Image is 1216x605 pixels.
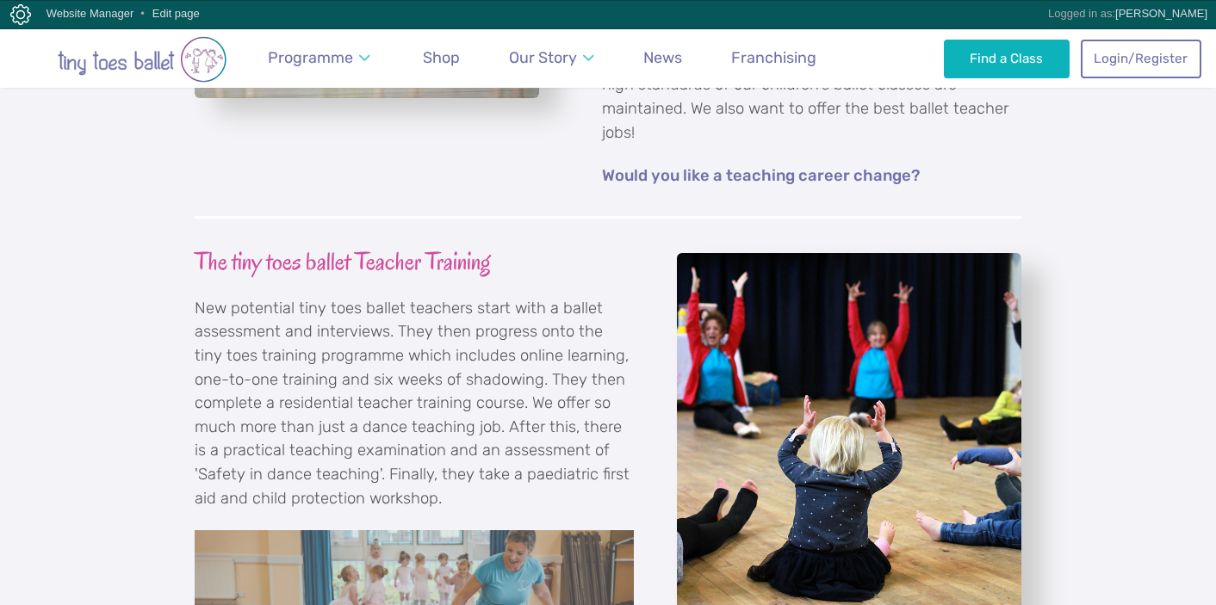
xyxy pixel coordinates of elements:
span: News [643,48,682,66]
p: Quarterly CPD is offered to all our teachers to ensure the high standards of our children's balle... [602,50,1021,145]
a: Find a Class [944,40,1070,77]
div: Logged in as: [1048,1,1207,27]
span: Programme [268,48,353,66]
p: New potential tiny toes ballet teachers start with a ballet assessment and interviews. They then ... [195,297,634,510]
a: Franchising [723,39,824,77]
a: News [636,39,690,77]
a: Our Story [501,39,603,77]
a: Programme [260,39,379,77]
span: Our Story [509,48,577,66]
a: Would you like a teaching career change? [602,168,920,185]
a: Edit page [152,7,200,20]
h3: The tiny toes ballet Teacher Training [195,246,634,278]
a: Website Manager [47,7,134,20]
a: Login/Register [1081,40,1201,77]
img: Copper Bay Digital CMS [10,4,31,25]
a: Go to home page [22,28,263,88]
img: tiny toes ballet [22,36,263,83]
a: [PERSON_NAME] [1115,7,1207,20]
span: Shop [423,48,460,66]
a: Shop [415,39,468,77]
span: Franchising [731,48,816,66]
